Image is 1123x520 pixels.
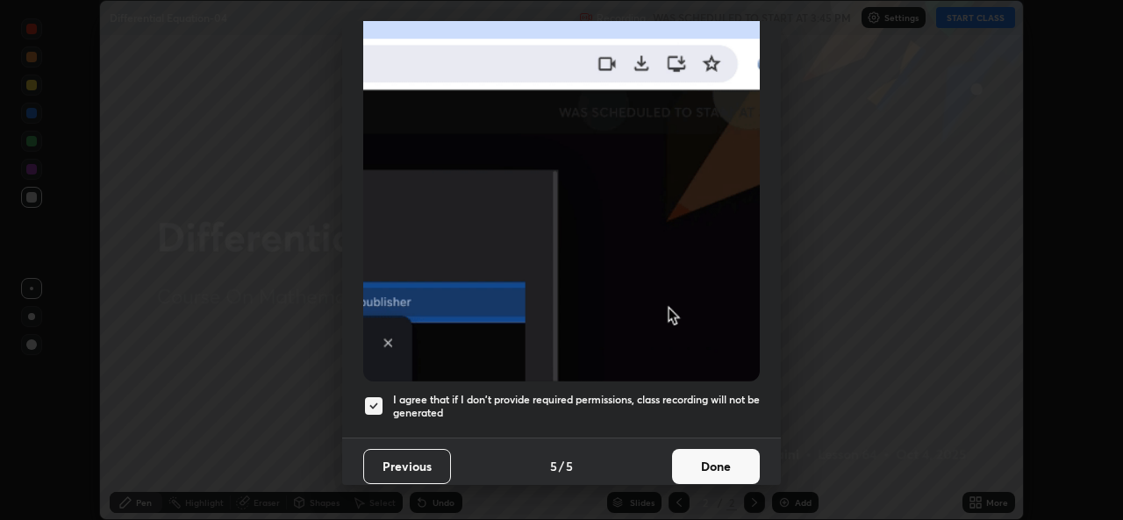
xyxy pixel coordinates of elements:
[550,457,557,475] h4: 5
[566,457,573,475] h4: 5
[672,449,760,484] button: Done
[393,393,760,420] h5: I agree that if I don't provide required permissions, class recording will not be generated
[559,457,564,475] h4: /
[363,449,451,484] button: Previous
